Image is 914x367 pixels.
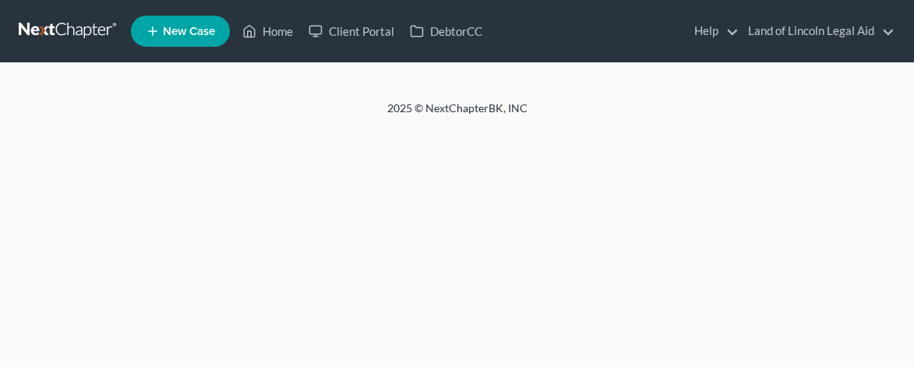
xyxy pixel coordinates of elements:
[686,17,739,45] a: Help
[402,17,490,45] a: DebtorCC
[83,101,831,129] div: 2025 © NextChapterBK, INC
[301,17,402,45] a: Client Portal
[235,17,301,45] a: Home
[131,16,230,47] new-legal-case-button: New Case
[740,17,895,45] a: Land of Lincoln Legal Aid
